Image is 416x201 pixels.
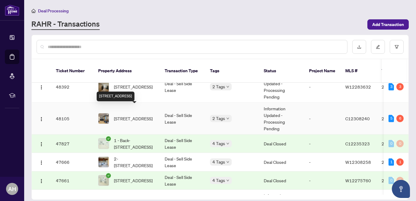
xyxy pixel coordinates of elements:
[390,40,404,54] button: filter
[226,142,229,145] span: down
[396,177,404,184] div: 0
[357,45,361,49] span: download
[372,20,404,29] span: Add Transaction
[259,103,304,135] td: Information Updated - Processing Pending
[97,92,134,101] div: [STREET_ADDRESS]
[389,83,394,90] div: 3
[160,103,205,135] td: Deal - Sell Side Lease
[31,19,100,30] a: RAHR - Transactions
[259,59,304,83] th: Status
[396,140,404,147] div: 0
[259,135,304,153] td: Deal Closed
[31,9,36,13] span: home
[226,160,229,164] span: down
[389,158,394,166] div: 1
[352,40,366,54] button: download
[51,59,93,83] th: Ticket Number
[304,153,340,171] td: -
[51,71,93,103] td: 48392
[160,59,205,83] th: Transaction Type
[304,171,340,190] td: -
[8,185,16,193] span: AH
[396,115,404,122] div: 6
[160,171,205,190] td: Deal - Sell Side Lease
[106,173,111,178] span: check-circle
[212,158,225,165] span: 4 Tags
[212,140,225,147] span: 4 Tags
[51,171,93,190] td: 47661
[106,136,111,141] span: check-circle
[212,177,225,184] span: 4 Tags
[212,83,225,90] span: 2 Tags
[389,177,394,184] div: 0
[114,177,153,184] span: [STREET_ADDRESS]
[37,82,46,92] button: Logo
[345,84,371,89] span: W12283632
[39,117,44,122] img: Logo
[340,59,377,83] th: MLS #
[259,71,304,103] td: Information Updated - Processing Pending
[37,176,46,185] button: Logo
[304,135,340,153] td: -
[376,45,380,49] span: edit
[39,85,44,90] img: Logo
[205,59,259,83] th: Tags
[114,115,153,122] span: [STREET_ADDRESS]
[212,115,225,122] span: 2 Tags
[39,160,44,165] img: Logo
[160,153,205,171] td: Deal - Sell Side Lease
[160,71,205,103] td: Deal - Sell Side Lease
[226,85,229,88] span: down
[160,135,205,153] td: Deal - Sell Side Lease
[259,171,304,190] td: Deal Closed
[395,45,399,49] span: filter
[389,140,394,147] div: 0
[304,103,340,135] td: -
[345,116,370,121] span: C12308240
[226,117,229,120] span: down
[396,83,404,90] div: 3
[389,115,394,122] div: 5
[98,113,109,124] img: thumbnail-img
[51,153,93,171] td: 47666
[51,103,93,135] td: 48105
[38,8,69,14] span: Deal Processing
[304,59,340,83] th: Project Name
[37,114,46,123] button: Logo
[114,137,155,150] span: 1 - Back-[STREET_ADDRESS]
[39,142,44,147] img: Logo
[345,141,370,146] span: C12235323
[37,157,46,167] button: Logo
[98,157,109,167] img: thumbnail-img
[114,155,155,169] span: 2-[STREET_ADDRESS]
[392,180,410,198] button: Open asap
[259,153,304,171] td: Deal Closed
[367,19,409,30] button: Add Transaction
[39,179,44,183] img: Logo
[37,139,46,148] button: Logo
[93,59,160,83] th: Property Address
[345,159,371,165] span: W12308258
[51,135,93,153] td: 47827
[5,5,19,16] img: logo
[114,83,153,90] span: [STREET_ADDRESS]
[371,40,385,54] button: edit
[98,82,109,92] img: thumbnail-img
[226,179,229,182] span: down
[98,138,109,149] img: thumbnail-img
[98,175,109,186] img: thumbnail-img
[396,158,404,166] div: 1
[345,178,371,183] span: W12275760
[304,71,340,103] td: -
